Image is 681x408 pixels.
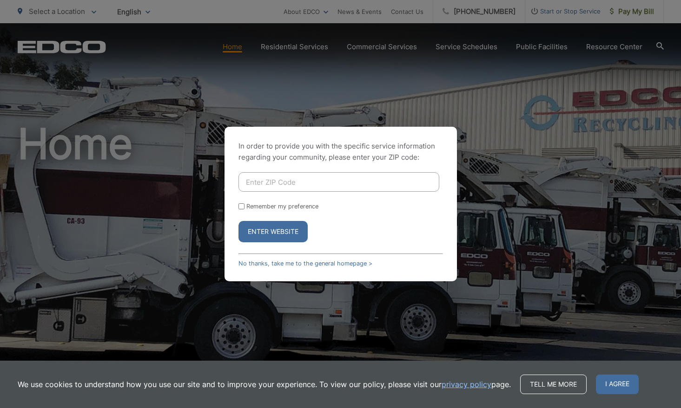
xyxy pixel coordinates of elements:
span: I agree [596,375,639,394]
button: Enter Website [238,221,308,242]
input: Enter ZIP Code [238,172,439,192]
a: Tell me more [520,375,587,394]
p: In order to provide you with the specific service information regarding your community, please en... [238,141,443,163]
p: We use cookies to understand how you use our site and to improve your experience. To view our pol... [18,379,511,390]
a: privacy policy [442,379,491,390]
a: No thanks, take me to the general homepage > [238,260,372,267]
label: Remember my preference [246,203,318,210]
